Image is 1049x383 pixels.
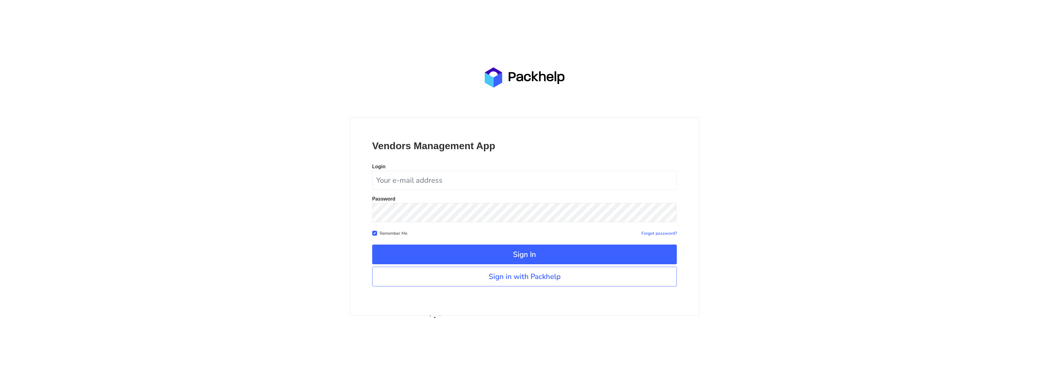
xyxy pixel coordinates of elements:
[372,171,677,190] input: Your e-mail address
[380,229,407,236] label: Remember Me
[641,230,677,236] a: Forgot password?
[372,245,677,264] button: Sign In
[372,267,677,286] a: Sign in with Packhelp
[372,197,677,201] p: Password
[372,164,677,169] p: Login
[372,140,677,152] p: Vendors Management App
